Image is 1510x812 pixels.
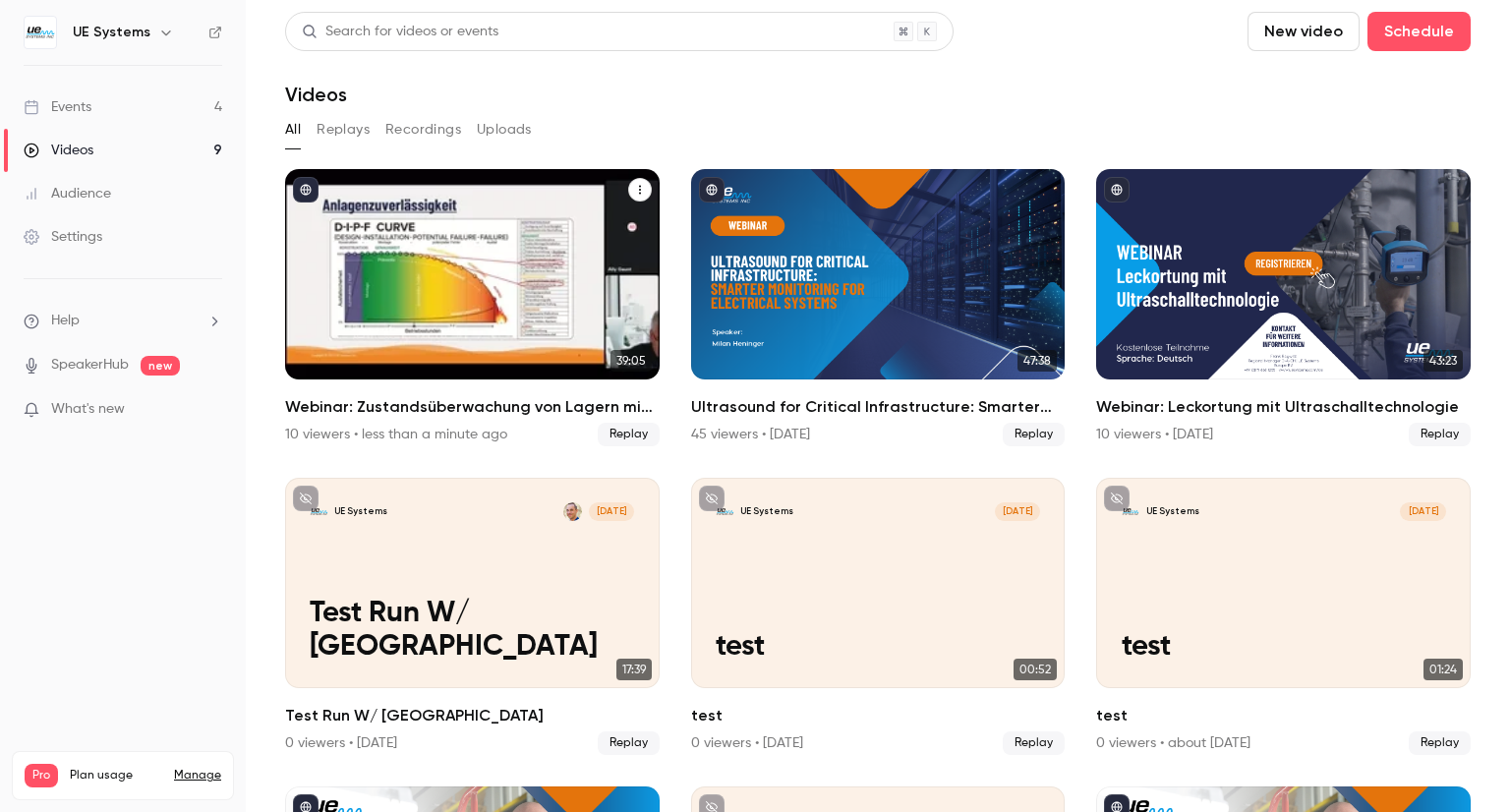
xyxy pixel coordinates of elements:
[174,768,221,783] a: Manage
[1096,425,1213,444] div: 10 viewers • [DATE]
[310,597,634,664] p: Test Run W/ [GEOGRAPHIC_DATA]
[285,478,660,755] li: Test Run W/ Milan
[51,399,125,420] span: What's new
[24,227,102,247] div: Settings
[1367,12,1471,51] button: Schedule
[1003,423,1065,446] span: Replay
[285,12,1471,800] section: Videos
[285,425,507,444] div: 10 viewers • less than a minute ago
[285,704,660,727] h2: Test Run W/ [GEOGRAPHIC_DATA]
[1096,395,1471,419] h2: Webinar: Leckortung mit Ultraschalltechnologie
[285,114,301,145] button: All
[1096,478,1471,755] li: test
[285,395,660,419] h2: Webinar: Zustandsüberwachung von Lagern mit Ultraschalltechnologie
[699,177,725,203] button: published
[691,395,1066,419] h2: Ultrasound for Critical Infrastructure: Smarter Monitoring for Electrical Systems
[317,114,370,145] button: Replays
[285,169,660,446] li: Webinar: Zustandsüberwachung von Lagern mit Ultraschalltechnologie
[598,423,660,446] span: Replay
[716,630,1040,664] p: test
[691,478,1066,755] li: test
[610,350,652,372] span: 39:05
[24,141,93,160] div: Videos
[1122,630,1446,664] p: test
[302,22,498,42] div: Search for videos or events
[1096,704,1471,727] h2: test
[716,502,734,521] img: test
[1017,350,1057,372] span: 47:38
[691,169,1066,446] a: 47:38Ultrasound for Critical Infrastructure: Smarter Monitoring for Electrical Systems45 viewers ...
[563,502,582,521] img: Milan Heninger, MBA, CMRP
[1146,505,1199,518] p: UE Systems
[70,768,162,783] span: Plan usage
[740,505,793,518] p: UE Systems
[293,177,319,203] button: published
[1423,659,1463,680] span: 01:24
[51,311,80,331] span: Help
[24,184,111,203] div: Audience
[995,502,1040,521] span: [DATE]
[24,311,222,331] li: help-dropdown-opener
[699,486,725,511] button: unpublished
[1096,478,1471,755] a: testUE Systems[DATE]test01:24test0 viewers • about [DATE]Replay
[293,486,319,511] button: unpublished
[73,23,150,42] h6: UE Systems
[691,169,1066,446] li: Ultrasound for Critical Infrastructure: Smarter Monitoring for Electrical Systems
[285,478,660,755] a: Test Run W/ Milan UE SystemsMilan Heninger, MBA, CMRP[DATE]Test Run W/ [GEOGRAPHIC_DATA]17:39Test...
[51,355,129,376] a: SpeakerHub
[1423,350,1463,372] span: 43:23
[25,17,56,48] img: UE Systems
[477,114,532,145] button: Uploads
[1400,502,1445,521] span: [DATE]
[1096,169,1471,446] a: 43:23Webinar: Leckortung mit Ultraschalltechnologie10 viewers • [DATE]Replay
[1248,12,1360,51] button: New video
[285,733,397,753] div: 0 viewers • [DATE]
[285,83,347,106] h1: Videos
[1122,502,1140,521] img: test
[24,97,91,117] div: Events
[691,733,803,753] div: 0 viewers • [DATE]
[1409,423,1471,446] span: Replay
[691,425,810,444] div: 45 viewers • [DATE]
[1104,486,1130,511] button: unpublished
[141,356,180,376] span: new
[1096,733,1250,753] div: 0 viewers • about [DATE]
[25,764,58,787] span: Pro
[385,114,461,145] button: Recordings
[1003,731,1065,755] span: Replay
[691,704,1066,727] h2: test
[589,502,634,521] span: [DATE]
[285,169,660,446] a: 39:05Webinar: Zustandsüberwachung von Lagern mit Ultraschalltechnologie10 viewers • less than a m...
[598,731,660,755] span: Replay
[1409,731,1471,755] span: Replay
[310,502,328,521] img: Test Run W/ Milan
[616,659,652,680] span: 17:39
[1096,169,1471,446] li: Webinar: Leckortung mit Ultraschalltechnologie
[334,505,387,518] p: UE Systems
[1014,659,1057,680] span: 00:52
[691,478,1066,755] a: test UE Systems[DATE]test00:52test0 viewers • [DATE]Replay
[1104,177,1130,203] button: published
